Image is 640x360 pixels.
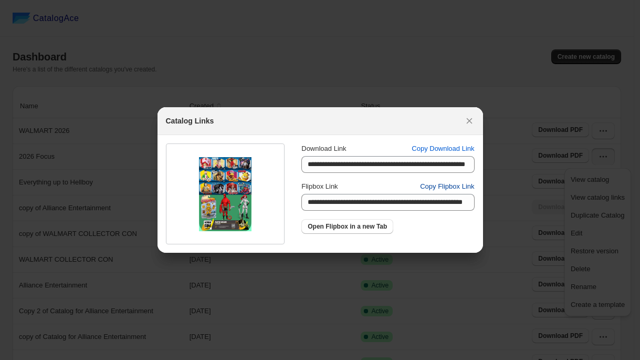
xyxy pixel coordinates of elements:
span: Download Link [301,145,346,152]
span: Open Flipbox in a new Tab [308,222,387,231]
h2: Catalog Links [166,116,214,126]
span: Copy Flipbox Link [420,181,474,192]
span: Flipbox Link [301,182,338,190]
img: thumbImage [199,157,251,231]
a: Open Flipbox in a new Tab [301,219,393,234]
button: Copy Download Link [405,140,480,157]
span: Copy Download Link [412,143,474,154]
button: Copy Flipbox Link [414,178,480,195]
